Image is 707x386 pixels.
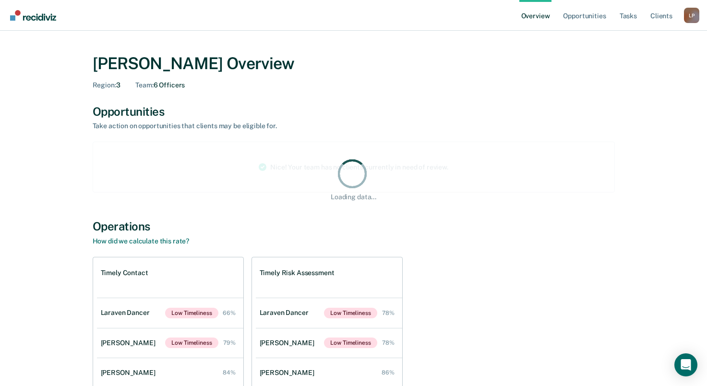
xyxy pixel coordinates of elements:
div: 6 Officers [135,81,185,89]
div: 3 [93,81,120,89]
div: Laraven Dancer [260,309,312,317]
img: Recidiviz [10,10,56,21]
div: Laraven Dancer [101,309,154,317]
span: Region : [93,81,116,89]
div: 66% [223,310,236,316]
div: Nice! Your team has no clients currently in need of review. [251,142,456,192]
div: 78% [382,310,395,316]
span: Low Timeliness [165,338,218,348]
div: Take action on opportunities that clients may be eligible for. [93,122,429,130]
div: 86% [382,369,395,376]
div: 79% [223,339,236,346]
div: 84% [223,369,236,376]
div: Opportunities [93,105,615,119]
div: Open Intercom Messenger [674,353,697,376]
div: [PERSON_NAME] [101,369,159,377]
div: Loading data... [331,193,376,201]
div: [PERSON_NAME] [101,339,159,347]
a: [PERSON_NAME]Low Timeliness 78% [256,328,402,358]
h1: Timely Contact [101,269,148,277]
span: Low Timeliness [324,308,377,318]
a: [PERSON_NAME]Low Timeliness 79% [97,328,243,358]
a: Laraven DancerLow Timeliness 78% [256,298,402,328]
div: [PERSON_NAME] Overview [93,54,615,73]
div: [PERSON_NAME] [260,369,318,377]
span: Team : [135,81,153,89]
div: 78% [382,339,395,346]
div: Operations [93,219,615,233]
div: [PERSON_NAME] [260,339,318,347]
span: Low Timeliness [324,338,377,348]
div: L P [684,8,699,23]
a: How did we calculate this rate? [93,237,190,245]
h1: Timely Risk Assessment [260,269,335,277]
span: Low Timeliness [165,308,218,318]
a: Laraven DancerLow Timeliness 66% [97,298,243,328]
button: Profile dropdown button [684,8,699,23]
